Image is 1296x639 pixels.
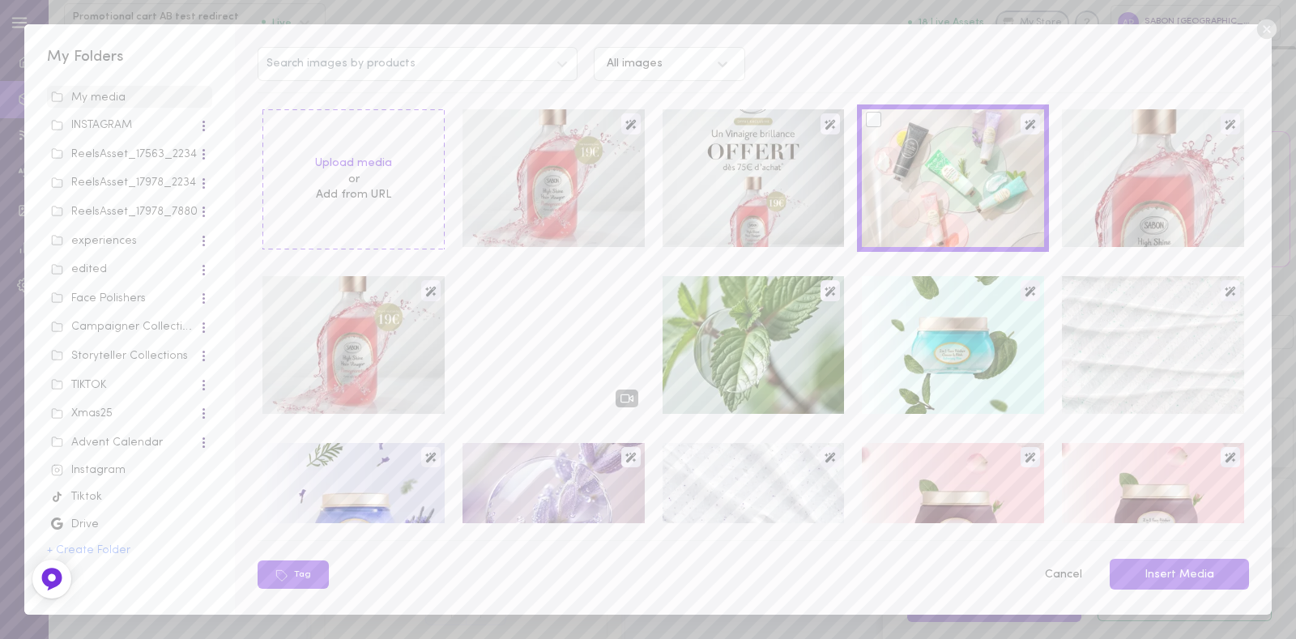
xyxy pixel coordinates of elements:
[47,314,212,339] span: Campaigner Collections
[47,401,212,425] span: Xmas25
[47,49,124,65] span: My Folders
[51,262,198,278] div: edited
[266,58,416,70] span: Search images by products
[47,372,212,396] span: TIKTOK
[51,90,208,106] div: My media
[51,147,198,163] div: ReelsAsset_17563_2234
[47,430,212,454] span: Advent Calendar
[51,489,208,505] div: Tiktok
[316,189,391,201] span: Add from URL
[258,560,329,589] button: Tag
[51,462,208,479] div: Instagram
[315,172,392,188] span: or
[51,117,198,134] div: INSTAGRAM
[47,142,212,166] span: ReelsAsset_17563_2234
[235,24,1271,614] div: Search images by productsAll imagesUpload mediaorAdd from URLimageimageimageimageimageimageimagei...
[40,567,64,591] img: Feedback Button
[51,377,198,394] div: TIKTOK
[315,155,392,172] label: Upload media
[47,545,130,556] button: + Create Folder
[47,86,212,109] span: unsorted
[51,348,198,364] div: Storyteller Collections
[47,286,212,310] span: Face Polishers
[51,233,198,249] div: experiences
[47,257,212,281] span: edited
[51,175,198,191] div: ReelsAsset_17978_2234
[51,435,198,451] div: Advent Calendar
[47,343,212,368] span: Storyteller Collections
[607,58,663,70] div: All images
[47,113,212,137] span: INSTAGRAM
[51,291,198,307] div: Face Polishers
[47,170,212,194] span: ReelsAsset_17978_2234
[1110,559,1249,590] button: Insert Media
[51,319,198,335] div: Campaigner Collections
[1034,558,1092,592] button: Cancel
[51,517,208,533] div: Drive
[51,406,198,422] div: Xmas25
[47,199,212,224] span: ReelsAsset_17978_7880
[51,204,198,220] div: ReelsAsset_17978_7880
[47,228,212,252] span: experiences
